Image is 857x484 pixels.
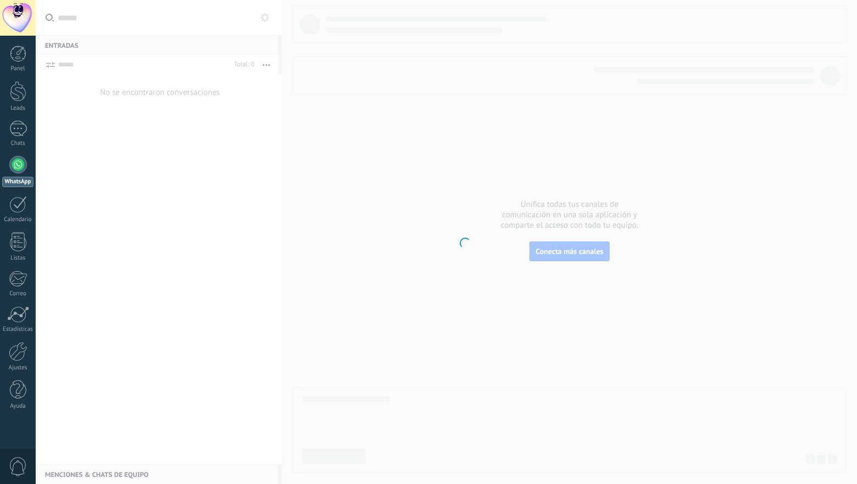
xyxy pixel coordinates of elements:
[2,255,34,262] div: Listas
[2,177,33,187] div: WhatsApp
[2,216,34,223] div: Calendario
[2,290,34,297] div: Correo
[2,403,34,410] div: Ayuda
[2,105,34,112] div: Leads
[2,326,34,333] div: Estadísticas
[2,140,34,147] div: Chats
[2,364,34,372] div: Ajustes
[2,65,34,72] div: Panel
